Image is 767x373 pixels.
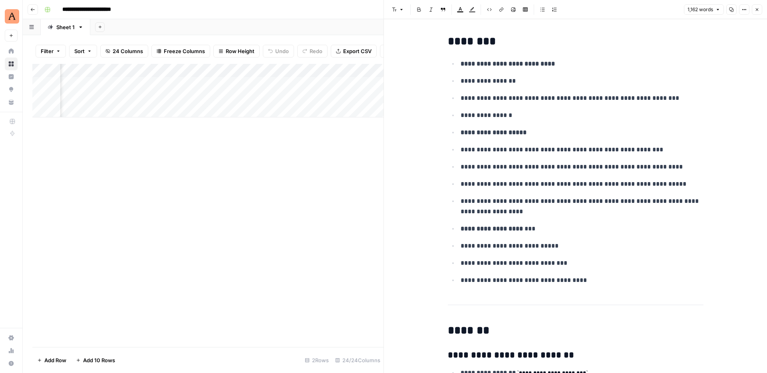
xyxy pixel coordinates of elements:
a: Settings [5,331,18,344]
button: Freeze Columns [151,45,210,58]
span: Add 10 Rows [83,356,115,364]
span: Filter [41,47,54,55]
span: 24 Columns [113,47,143,55]
a: Home [5,45,18,58]
span: Add Row [44,356,66,364]
button: 1,162 words [684,4,724,15]
span: Redo [310,47,322,55]
a: Opportunities [5,83,18,96]
span: Export CSV [343,47,372,55]
div: 24/24 Columns [332,354,383,367]
span: 1,162 words [688,6,713,13]
div: Sheet 1 [56,23,75,31]
span: Sort [74,47,85,55]
button: Undo [263,45,294,58]
button: Workspace: Animalz [5,6,18,26]
button: Add Row [32,354,71,367]
button: Add 10 Rows [71,354,120,367]
span: Undo [275,47,289,55]
a: Insights [5,70,18,83]
button: Row Height [213,45,260,58]
a: Your Data [5,96,18,109]
a: Usage [5,344,18,357]
button: Export CSV [331,45,377,58]
button: Help + Support [5,357,18,370]
button: Redo [297,45,328,58]
div: 2 Rows [302,354,332,367]
span: Row Height [226,47,254,55]
a: Sheet 1 [41,19,90,35]
button: Filter [36,45,66,58]
img: Animalz Logo [5,9,19,24]
button: 24 Columns [100,45,148,58]
button: Sort [69,45,97,58]
a: Browse [5,58,18,70]
span: Freeze Columns [164,47,205,55]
